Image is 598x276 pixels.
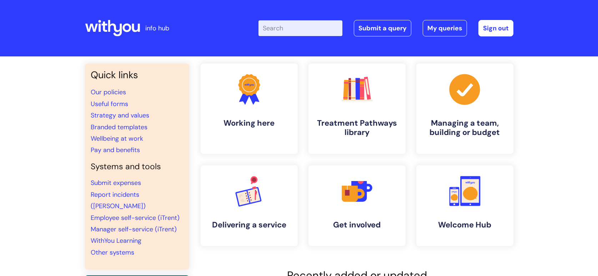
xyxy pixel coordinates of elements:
a: Useful forms [91,100,128,108]
a: Employee self-service (iTrent) [91,214,180,222]
h4: Get involved [314,220,400,230]
a: Treatment Pathways library [308,64,406,154]
a: Other systems [91,248,134,257]
div: | - [258,20,513,36]
a: Wellbeing at work [91,134,143,143]
h3: Quick links [91,69,184,81]
h4: Systems and tools [91,162,184,172]
a: Get involved [308,165,406,246]
h4: Delivering a service [206,220,292,230]
a: Manager self-service (iTrent) [91,225,177,234]
a: Submit expenses [91,179,141,187]
a: Delivering a service [201,165,298,246]
a: Pay and benefits [91,146,140,154]
h4: Working here [206,119,292,128]
a: Managing a team, building or budget [416,64,513,154]
p: info hub [145,22,169,34]
a: Submit a query [354,20,411,36]
h4: Managing a team, building or budget [422,119,508,137]
a: Our policies [91,88,126,96]
a: Strategy and values [91,111,149,120]
a: WithYou Learning [91,236,141,245]
input: Search [258,20,342,36]
a: My queries [423,20,467,36]
a: Welcome Hub [416,165,513,246]
a: Report incidents ([PERSON_NAME]) [91,190,146,210]
a: Sign out [478,20,513,36]
h4: Welcome Hub [422,220,508,230]
a: Working here [201,64,298,154]
a: Branded templates [91,123,147,131]
h4: Treatment Pathways library [314,119,400,137]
